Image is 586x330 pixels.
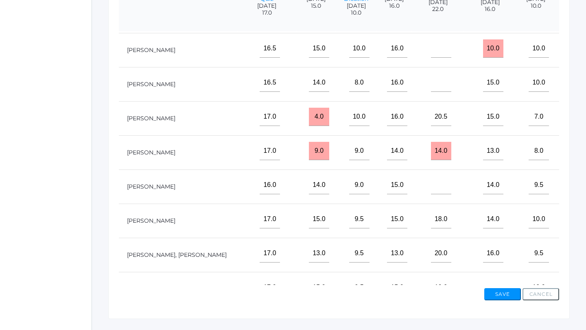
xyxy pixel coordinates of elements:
span: 10.0 [344,9,368,16]
span: 10.0 [524,2,547,9]
span: 16.0 [472,6,508,13]
a: [PERSON_NAME] [127,80,175,88]
span: 17.0 [245,9,288,16]
a: [PERSON_NAME] [127,149,175,156]
span: [DATE] [344,2,368,9]
a: [PERSON_NAME] [127,183,175,190]
button: Cancel [523,288,559,300]
button: Save [484,288,521,300]
span: [DATE] [245,2,288,9]
span: 22.0 [420,6,456,13]
a: [PERSON_NAME] [127,46,175,54]
span: 16.0 [385,2,404,9]
a: [PERSON_NAME] [127,115,175,122]
a: [PERSON_NAME] [127,217,175,224]
span: 15.0 [304,2,328,9]
a: [PERSON_NAME], [PERSON_NAME] [127,251,227,258]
